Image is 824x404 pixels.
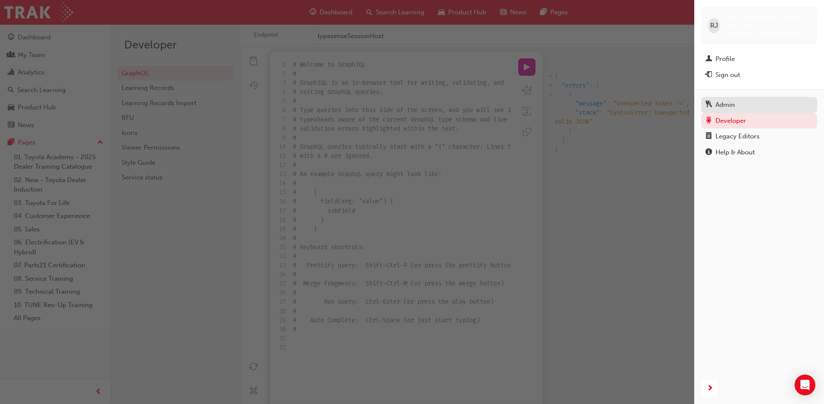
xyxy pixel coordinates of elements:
[715,147,755,157] div: Help & About
[795,375,815,395] div: Open Intercom Messenger
[710,21,718,31] span: RJ
[705,55,712,63] span: man-icon
[723,30,797,37] span: bf.[PERSON_NAME].jabardo
[701,97,817,113] a: Admin
[715,100,735,110] div: Admin
[723,14,810,29] span: [PERSON_NAME] Jabardo (Blue Flag)
[705,101,712,109] span: keys-icon
[701,67,817,83] button: Sign out
[705,117,712,125] span: robot-icon
[701,51,817,67] a: Profile
[705,133,712,141] span: notepad-icon
[715,131,760,141] div: Legacy Editors
[705,149,712,157] span: info-icon
[715,54,735,64] div: Profile
[701,128,817,144] a: Legacy Editors
[705,71,712,79] span: exit-icon
[715,70,740,80] div: Sign out
[701,113,817,129] a: Developer
[701,144,817,160] a: Help & About
[707,383,713,394] span: next-icon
